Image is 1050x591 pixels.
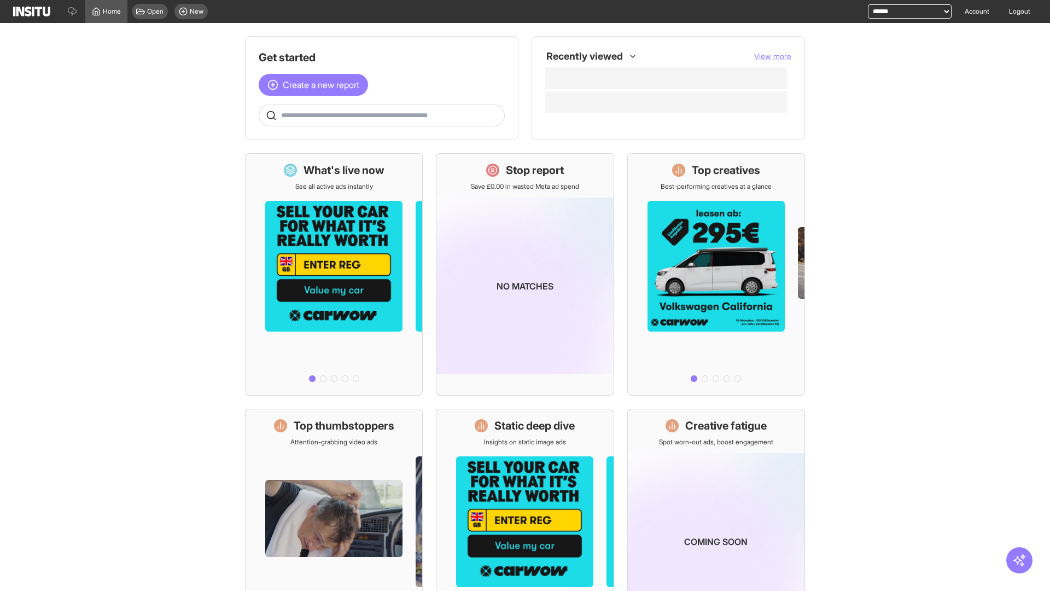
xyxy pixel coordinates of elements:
[190,7,203,16] span: New
[259,74,368,96] button: Create a new report
[304,163,384,178] h1: What's live now
[294,418,394,433] h1: Top thumbstoppers
[661,182,772,191] p: Best-performing creatives at a glance
[754,51,791,61] span: View more
[754,51,791,62] button: View more
[147,7,164,16] span: Open
[290,438,377,447] p: Attention-grabbing video ads
[295,182,373,191] p: See all active ads instantly
[259,50,505,65] h1: Get started
[245,153,423,396] a: What's live nowSee all active ads instantly
[692,163,760,178] h1: Top creatives
[13,7,50,16] img: Logo
[436,198,613,374] img: coming-soon-gradient_kfitwp.png
[506,163,564,178] h1: Stop report
[471,182,579,191] p: Save £0.00 in wasted Meta ad spend
[283,78,359,91] span: Create a new report
[627,153,805,396] a: Top creativesBest-performing creatives at a glance
[436,153,614,396] a: Stop reportSave £0.00 in wasted Meta ad spendNo matches
[494,418,575,433] h1: Static deep dive
[497,280,553,293] p: No matches
[103,7,121,16] span: Home
[484,438,566,447] p: Insights on static image ads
